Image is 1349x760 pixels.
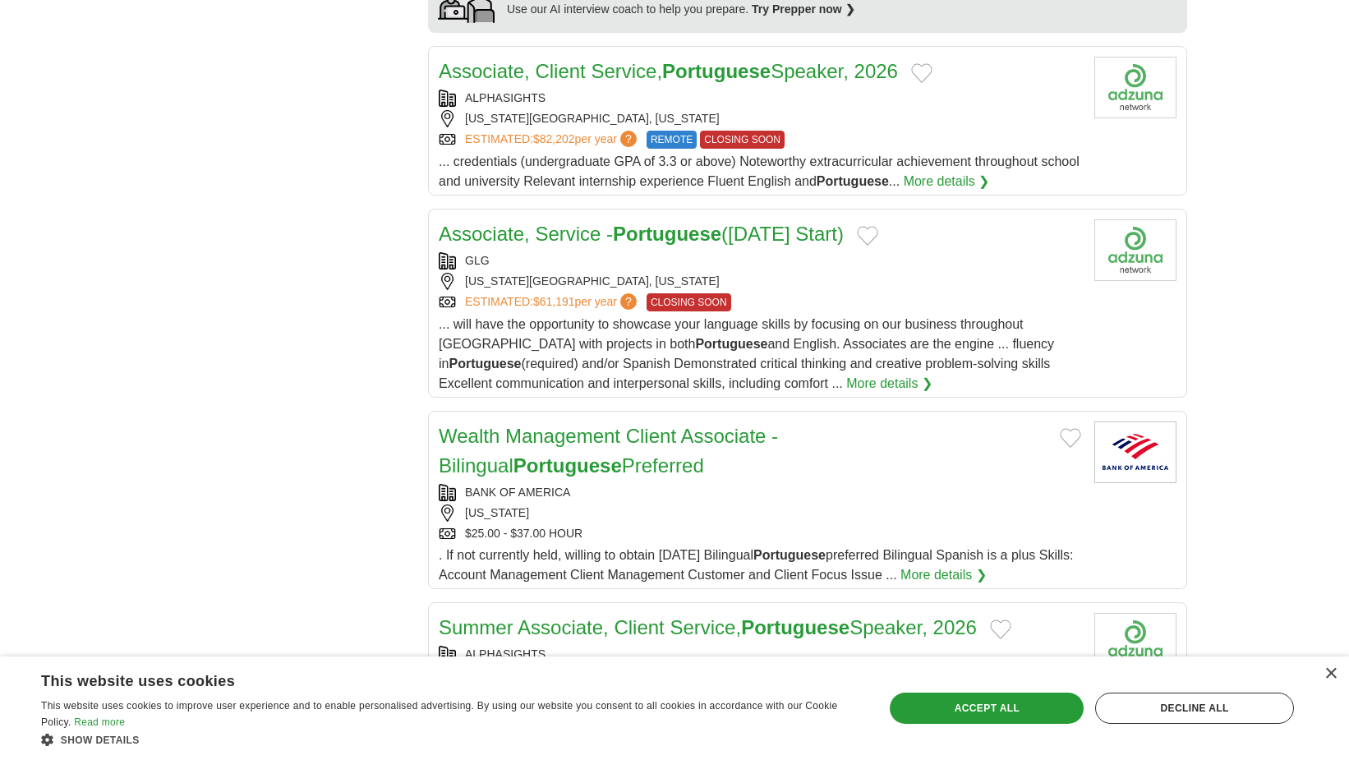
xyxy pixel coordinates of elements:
[439,616,977,638] a: Summer Associate, Client Service,PortugueseSpeaker, 2026
[439,548,1074,582] span: . If not currently held, willing to obtain [DATE] Bilingual preferred Bilingual Spanish is a plus...
[439,273,1081,290] div: [US_STATE][GEOGRAPHIC_DATA], [US_STATE]
[439,90,1081,107] div: ALPHASIGHTS
[533,132,575,145] span: $82,202
[41,700,838,728] span: This website uses cookies to improve user experience and to enable personalised advertising. By u...
[700,131,785,149] span: CLOSING SOON
[439,223,844,245] a: Associate, Service -Portuguese([DATE] Start)
[465,293,640,311] a: ESTIMATED:$61,191per year?
[1094,421,1176,483] img: Bank of America logo
[741,616,849,638] strong: Portuguese
[533,295,575,308] span: $61,191
[439,252,1081,269] div: GLG
[1094,219,1176,281] img: Company logo
[647,293,731,311] span: CLOSING SOON
[1094,57,1176,118] img: Company logo
[695,337,767,351] strong: Portuguese
[449,357,521,371] strong: Portuguese
[662,60,771,82] strong: Portuguese
[890,693,1084,724] div: Accept all
[465,131,640,149] a: ESTIMATED:$82,202per year?
[1095,693,1294,724] div: Decline all
[817,174,889,188] strong: Portuguese
[904,172,990,191] a: More details ❯
[439,504,1081,522] div: [US_STATE]
[1324,668,1337,680] div: Close
[74,716,125,728] a: Read more, opens a new window
[613,223,721,245] strong: Portuguese
[857,226,878,246] button: Add to favorite jobs
[1094,613,1176,675] img: Company logo
[752,2,855,16] a: Try Prepper now ❯
[900,565,987,585] a: More details ❯
[41,731,859,748] div: Show details
[465,486,570,499] a: BANK OF AMERICA
[507,1,855,18] div: Use our AI interview coach to help you prepare.
[439,110,1081,127] div: [US_STATE][GEOGRAPHIC_DATA], [US_STATE]
[439,154,1080,188] span: ... credentials (undergraduate GPA of 3.3 or above) Noteworthy extracurricular achievement throug...
[911,63,932,83] button: Add to favorite jobs
[439,317,1054,390] span: ... will have the opportunity to showcase your language skills by focusing on our business throug...
[990,620,1011,639] button: Add to favorite jobs
[647,131,697,149] span: REMOTE
[620,131,637,147] span: ?
[513,454,622,477] strong: Portuguese
[753,548,826,562] strong: Portuguese
[439,646,1081,663] div: ALPHASIGHTS
[846,374,932,394] a: More details ❯
[620,293,637,310] span: ?
[1060,428,1081,448] button: Add to favorite jobs
[41,666,818,691] div: This website uses cookies
[439,60,898,82] a: Associate, Client Service,PortugueseSpeaker, 2026
[439,425,778,477] a: Wealth Management Client Associate - BilingualPortuguesePreferred
[61,735,140,746] span: Show details
[439,525,1081,542] div: $25.00 - $37.00 HOUR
